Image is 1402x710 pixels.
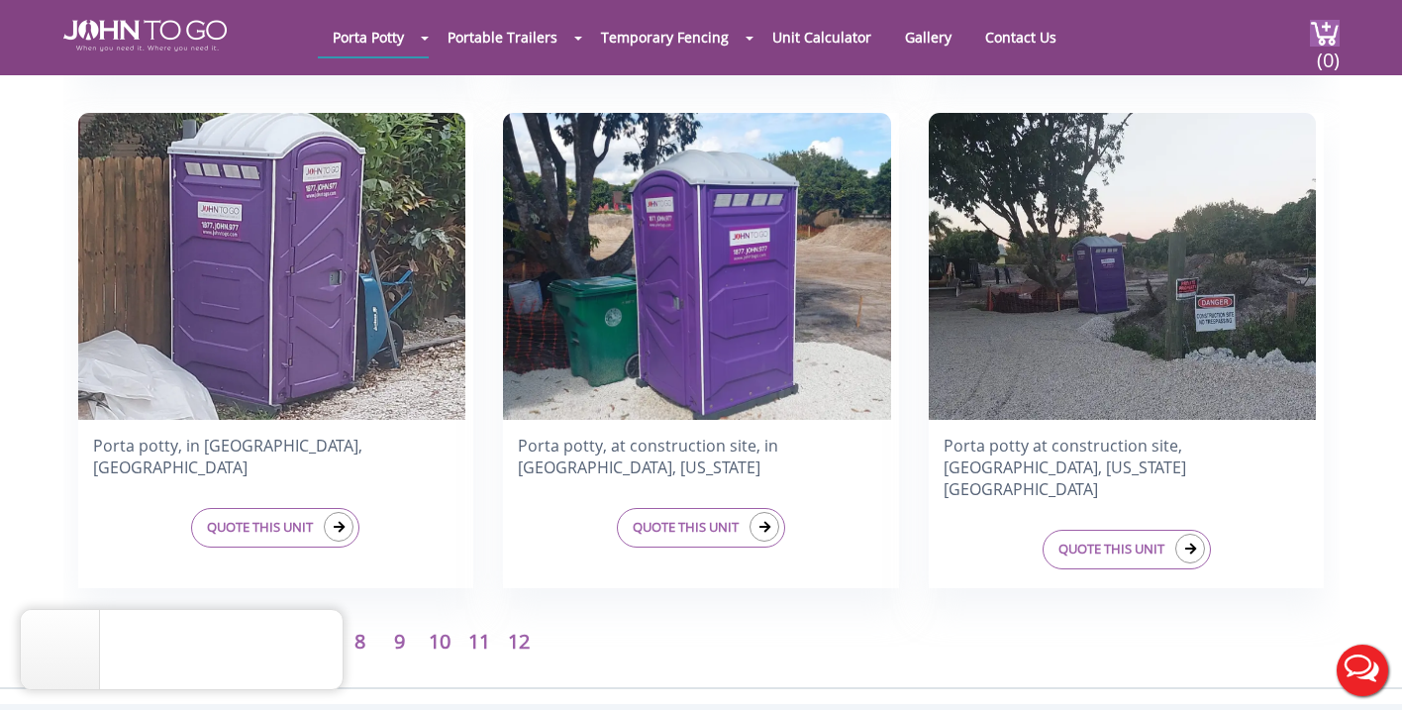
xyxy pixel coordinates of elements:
a: Portable Trailers [433,18,572,56]
a: 10 [429,628,451,655]
a: 12 [508,628,530,655]
a: Temporary Fencing [586,18,744,56]
a: 8 [354,628,365,655]
a: Gallery [890,18,966,56]
a: QUOTE THIS UNIT [191,508,359,548]
h4: Porta potty, in [GEOGRAPHIC_DATA], [GEOGRAPHIC_DATA] [78,430,474,483]
a: Porta Potty [318,18,419,56]
a: QUOTE THIS UNIT [617,508,785,548]
a: 11 [468,628,490,655]
button: Live Chat [1323,631,1402,710]
a: Unit Calculator [757,18,886,56]
a: QUOTE THIS UNIT [1043,530,1211,569]
img: JOHN to go [63,20,227,51]
a: Contact Us [970,18,1071,56]
img: cart a [1310,20,1340,47]
h4: Porta potty, at construction site, in [GEOGRAPHIC_DATA], [US_STATE] [503,430,899,483]
h4: Porta potty at construction site, [GEOGRAPHIC_DATA], [US_STATE][GEOGRAPHIC_DATA] [929,430,1325,505]
span: (0) [1316,31,1340,73]
a: 9 [394,628,405,655]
